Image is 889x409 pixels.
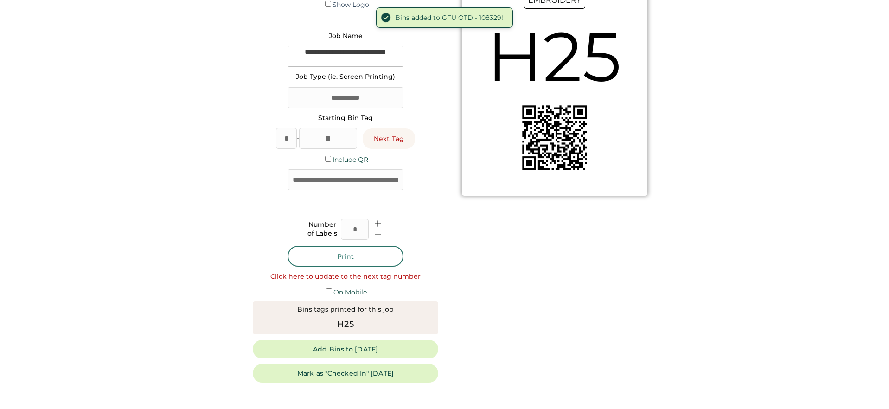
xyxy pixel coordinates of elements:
button: Mark as "Checked In" [DATE] [253,364,438,383]
div: Job Name [329,32,363,41]
button: Print [288,246,403,267]
div: H25 [337,318,354,331]
div: Bins added to GFU OTD - 108329! [395,13,503,22]
label: On Mobile [333,288,367,296]
div: - [297,134,299,143]
div: Click here to update to the next tag number [270,272,421,281]
label: Show Logo [333,0,369,9]
div: Bins tags printed for this job [297,305,394,314]
div: Number of Labels [307,220,337,238]
button: Next Tag [363,128,415,149]
div: H25 [487,9,622,105]
div: Job Type (ie. Screen Printing) [296,72,395,82]
label: Include QR [333,155,368,164]
button: Add Bins to [DATE] [253,340,438,358]
div: Starting Bin Tag [318,114,373,123]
